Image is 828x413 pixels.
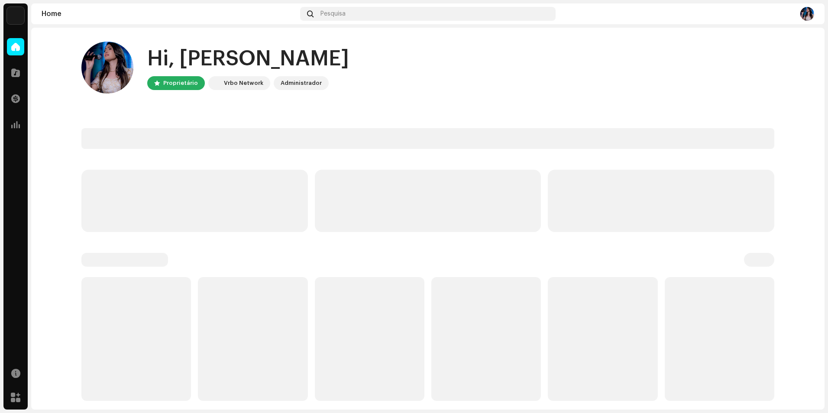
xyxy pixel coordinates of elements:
[42,10,297,17] div: Home
[320,10,346,17] span: Pesquisa
[7,7,24,24] img: 66bce8da-2cef-42a1-a8c4-ff775820a5f9
[224,78,263,88] div: Vrbo Network
[163,78,198,88] div: Proprietário
[147,45,349,73] div: Hi, [PERSON_NAME]
[81,42,133,94] img: dc321f6b-3bf5-4112-a89f-a9f42d8ba402
[800,7,814,21] img: dc321f6b-3bf5-4112-a89f-a9f42d8ba402
[210,78,220,88] img: 66bce8da-2cef-42a1-a8c4-ff775820a5f9
[281,78,322,88] div: Administrador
